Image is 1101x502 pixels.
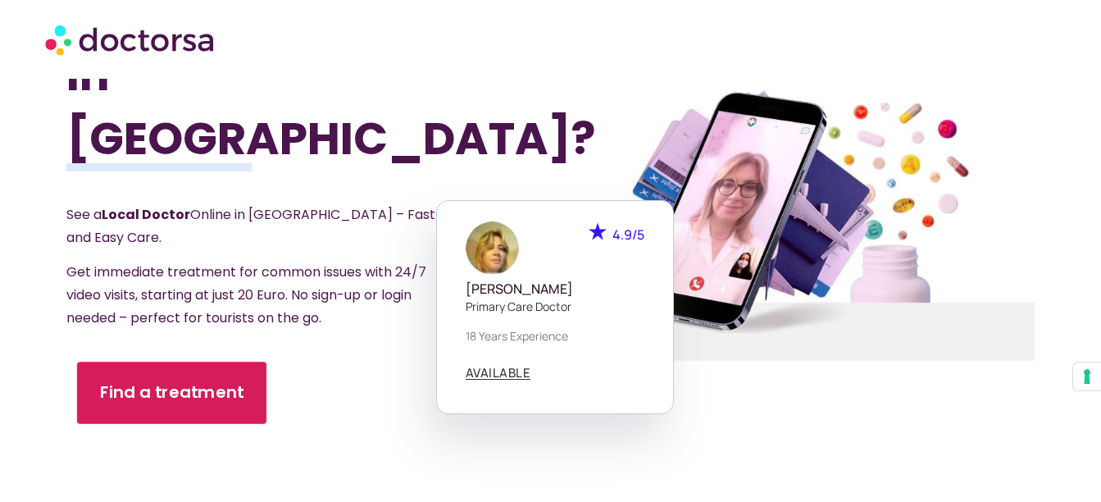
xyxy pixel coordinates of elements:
p: Primary care doctor [466,298,644,315]
p: 18 years experience [466,327,644,345]
span: See a Online in [GEOGRAPHIC_DATA] – Fast and Easy Care. [66,205,435,247]
button: Your consent preferences for tracking technologies [1073,363,1101,390]
a: Find a treatment [76,362,266,424]
span: Find a treatment [99,381,243,404]
a: AVAILABLE [466,367,531,380]
h5: [PERSON_NAME] [466,281,644,297]
span: Get immediate treatment for common issues with 24/7 video visits, starting at just 20 Euro. No si... [66,262,426,327]
strong: Local Doctor [102,205,190,224]
span: 4.9/5 [612,226,644,244]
